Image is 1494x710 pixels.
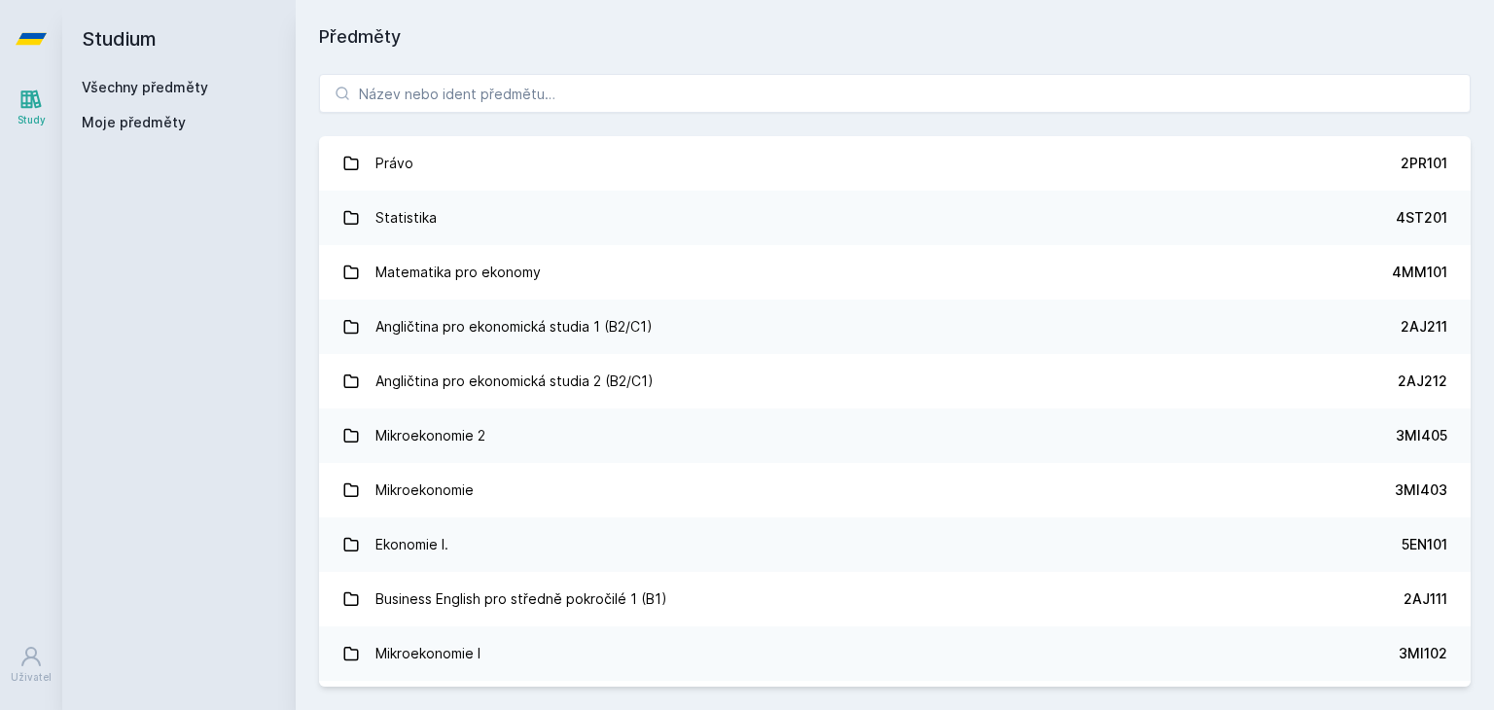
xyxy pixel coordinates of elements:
[375,580,667,619] div: Business English pro středně pokročilé 1 (B1)
[11,670,52,685] div: Uživatel
[82,79,208,95] a: Všechny předměty
[375,362,654,401] div: Angličtina pro ekonomická studia 2 (B2/C1)
[375,416,485,455] div: Mikroekonomie 2
[319,245,1471,300] a: Matematika pro ekonomy 4MM101
[319,191,1471,245] a: Statistika 4ST201
[1399,644,1447,663] div: 3MI102
[319,408,1471,463] a: Mikroekonomie 2 3MI405
[319,300,1471,354] a: Angličtina pro ekonomická studia 1 (B2/C1) 2AJ211
[375,144,413,183] div: Právo
[1396,426,1447,445] div: 3MI405
[375,525,448,564] div: Ekonomie I.
[1392,263,1447,282] div: 4MM101
[1404,589,1447,609] div: 2AJ111
[1395,480,1447,500] div: 3MI403
[375,471,474,510] div: Mikroekonomie
[375,634,480,673] div: Mikroekonomie I
[82,113,186,132] span: Moje předměty
[18,113,46,127] div: Study
[1396,208,1447,228] div: 4ST201
[375,307,653,346] div: Angličtina pro ekonomická studia 1 (B2/C1)
[319,626,1471,681] a: Mikroekonomie I 3MI102
[319,517,1471,572] a: Ekonomie I. 5EN101
[319,463,1471,517] a: Mikroekonomie 3MI403
[319,136,1471,191] a: Právo 2PR101
[375,253,541,292] div: Matematika pro ekonomy
[1401,317,1447,337] div: 2AJ211
[1398,372,1447,391] div: 2AJ212
[319,572,1471,626] a: Business English pro středně pokročilé 1 (B1) 2AJ111
[1402,535,1447,554] div: 5EN101
[4,635,58,694] a: Uživatel
[4,78,58,137] a: Study
[319,23,1471,51] h1: Předměty
[319,354,1471,408] a: Angličtina pro ekonomická studia 2 (B2/C1) 2AJ212
[375,198,437,237] div: Statistika
[319,74,1471,113] input: Název nebo ident předmětu…
[1401,154,1447,173] div: 2PR101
